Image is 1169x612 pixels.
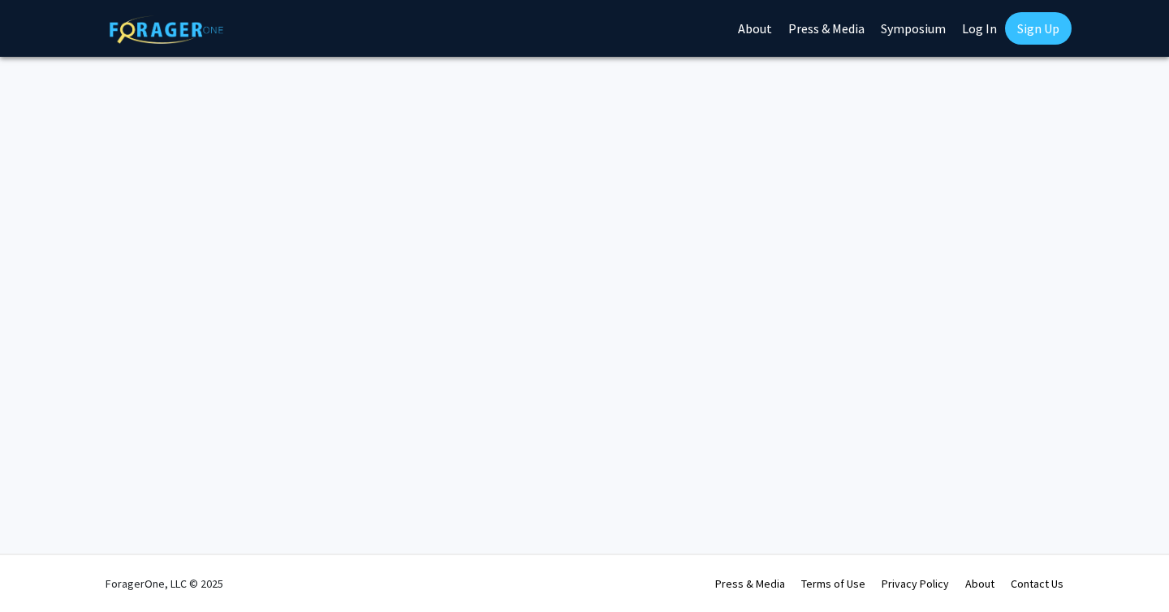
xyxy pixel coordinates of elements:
a: Contact Us [1011,576,1063,591]
a: Sign Up [1005,12,1072,45]
a: Press & Media [715,576,785,591]
img: ForagerOne Logo [110,15,223,44]
a: Terms of Use [801,576,865,591]
a: Privacy Policy [882,576,949,591]
a: About [965,576,994,591]
div: ForagerOne, LLC © 2025 [106,555,223,612]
